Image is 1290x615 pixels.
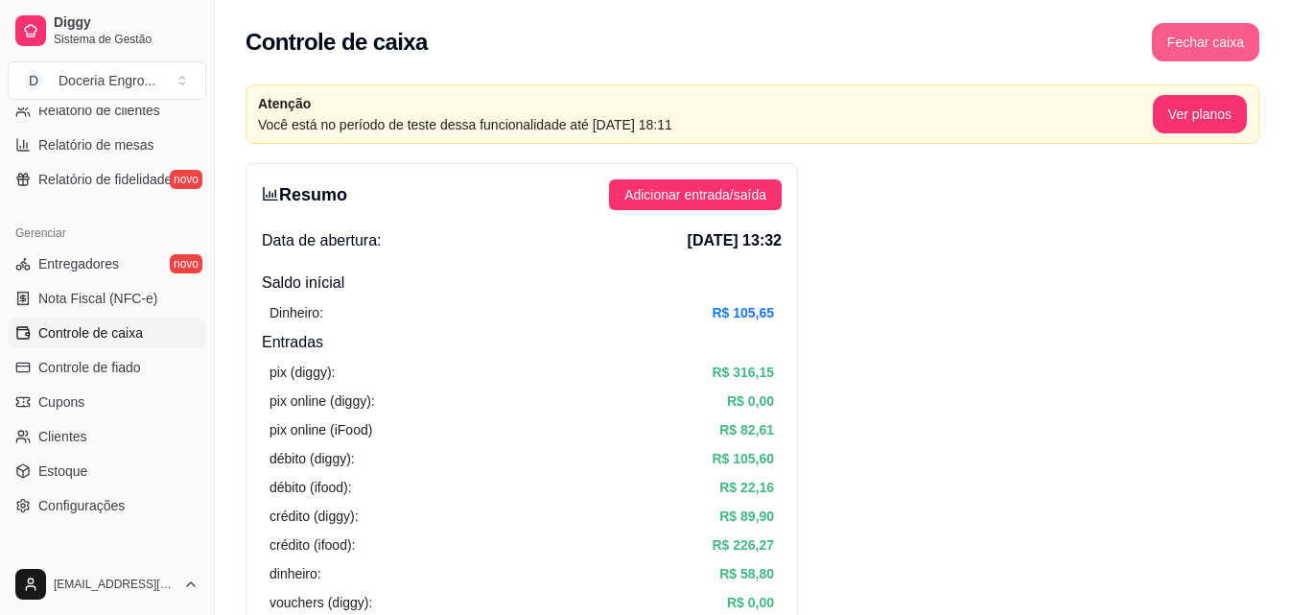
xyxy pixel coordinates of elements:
[270,477,352,498] article: débito (ifood):
[712,362,774,383] article: R$ 316,15
[258,114,1153,135] article: Você está no período de teste dessa funcionalidade até [DATE] 18:11
[712,534,774,556] article: R$ 226,27
[1153,95,1247,133] button: Ver planos
[38,496,125,515] span: Configurações
[712,302,774,323] article: R$ 105,65
[262,272,782,295] h4: Saldo inícial
[8,387,206,417] a: Cupons
[624,184,766,205] span: Adicionar entrada/saída
[609,179,782,210] button: Adicionar entrada/saída
[54,577,176,592] span: [EMAIL_ADDRESS][DOMAIN_NAME]
[270,390,375,412] article: pix online (diggy):
[38,392,84,412] span: Cupons
[270,563,321,584] article: dinheiro:
[38,254,119,273] span: Entregadores
[8,544,206,575] div: Diggy
[8,421,206,452] a: Clientes
[8,95,206,126] a: Relatório de clientes
[270,362,335,383] article: pix (diggy):
[262,185,279,202] span: bar-chart
[719,419,774,440] article: R$ 82,61
[712,448,774,469] article: R$ 105,60
[270,592,372,613] article: vouchers (diggy):
[8,456,206,486] a: Estoque
[258,93,1153,114] article: Atenção
[719,563,774,584] article: R$ 58,80
[727,390,774,412] article: R$ 0,00
[688,229,782,252] span: [DATE] 13:32
[270,448,355,469] article: débito (diggy):
[8,164,206,195] a: Relatório de fidelidadenovo
[270,506,359,527] article: crédito (diggy):
[54,14,199,32] span: Diggy
[8,218,206,248] div: Gerenciar
[38,289,157,308] span: Nota Fiscal (NFC-e)
[38,323,143,343] span: Controle de caixa
[8,561,206,607] button: [EMAIL_ADDRESS][DOMAIN_NAME]
[8,283,206,314] a: Nota Fiscal (NFC-e)
[38,135,154,154] span: Relatório de mesas
[8,8,206,54] a: DiggySistema de Gestão
[38,101,160,120] span: Relatório de clientes
[8,61,206,100] button: Select a team
[270,302,323,323] article: Dinheiro:
[38,461,87,481] span: Estoque
[262,331,782,354] h4: Entradas
[24,71,43,90] span: D
[246,27,428,58] h2: Controle de caixa
[262,181,347,208] h3: Resumo
[1153,106,1247,122] a: Ver planos
[8,352,206,383] a: Controle de fiado
[38,427,87,446] span: Clientes
[262,229,382,252] span: Data de abertura:
[8,490,206,521] a: Configurações
[38,170,172,189] span: Relatório de fidelidade
[719,477,774,498] article: R$ 22,16
[270,534,355,556] article: crédito (ifood):
[54,32,199,47] span: Sistema de Gestão
[1152,23,1259,61] button: Fechar caixa
[270,419,372,440] article: pix online (iFood)
[8,318,206,348] a: Controle de caixa
[8,130,206,160] a: Relatório de mesas
[38,358,141,377] span: Controle de fiado
[8,248,206,279] a: Entregadoresnovo
[727,592,774,613] article: R$ 0,00
[59,71,155,90] div: Doceria Engro ...
[719,506,774,527] article: R$ 89,90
